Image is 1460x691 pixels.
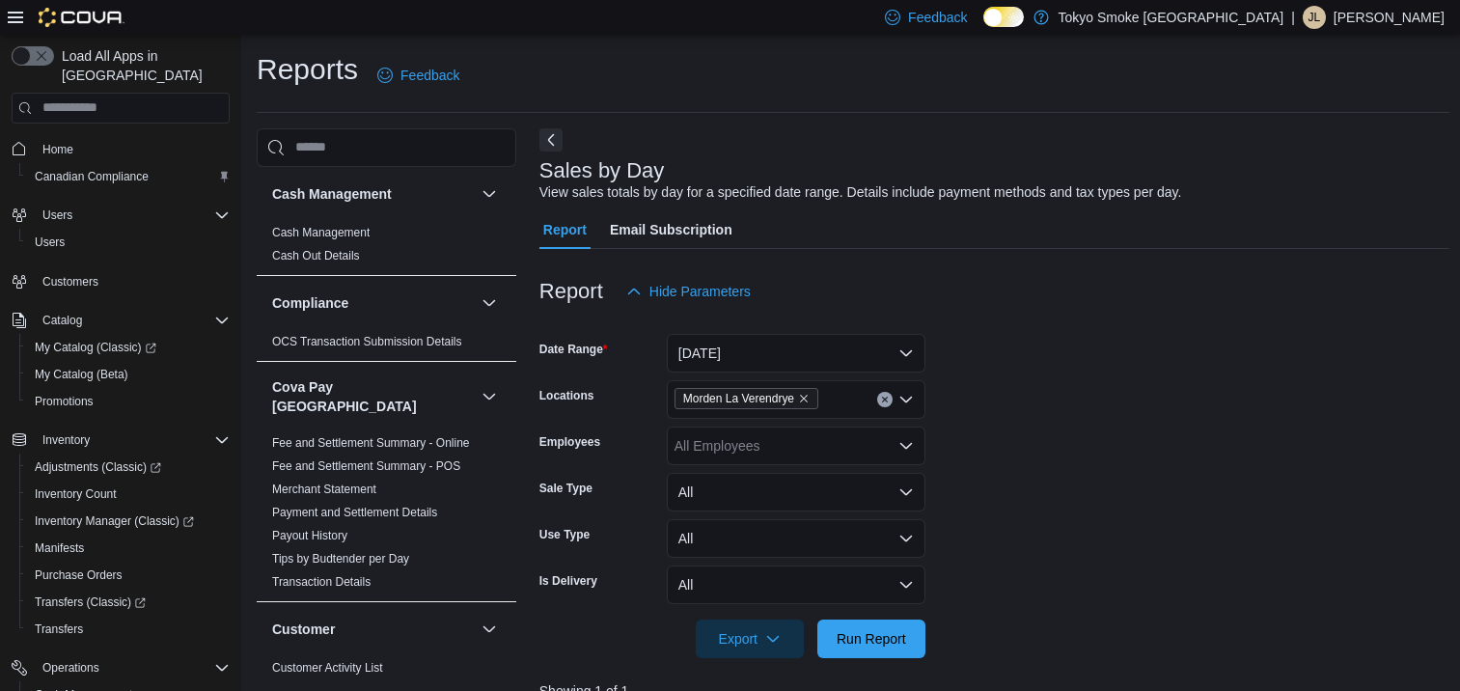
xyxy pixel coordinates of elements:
[539,128,563,152] button: Next
[272,620,474,639] button: Customer
[27,456,169,479] a: Adjustments (Classic)
[42,432,90,448] span: Inventory
[19,616,237,643] button: Transfers
[27,390,101,413] a: Promotions
[4,427,237,454] button: Inventory
[19,229,237,256] button: Users
[272,435,470,451] span: Fee and Settlement Summary - Online
[42,274,98,290] span: Customers
[19,388,237,415] button: Promotions
[272,575,371,589] a: Transaction Details
[649,282,751,301] span: Hide Parameters
[817,620,925,658] button: Run Report
[27,363,230,386] span: My Catalog (Beta)
[257,221,516,275] div: Cash Management
[272,248,360,263] span: Cash Out Details
[257,431,516,601] div: Cova Pay [GEOGRAPHIC_DATA]
[478,291,501,315] button: Compliance
[272,506,437,519] a: Payment and Settlement Details
[675,388,818,409] span: Morden La Verendrye
[35,567,123,583] span: Purchase Orders
[35,269,230,293] span: Customers
[272,293,474,313] button: Compliance
[667,473,925,511] button: All
[35,204,230,227] span: Users
[619,272,758,311] button: Hide Parameters
[272,528,347,543] span: Payout History
[1308,6,1321,29] span: JL
[4,267,237,295] button: Customers
[272,334,462,349] span: OCS Transaction Submission Details
[478,385,501,408] button: Cova Pay [GEOGRAPHIC_DATA]
[35,656,107,679] button: Operations
[42,142,73,157] span: Home
[19,481,237,508] button: Inventory Count
[272,529,347,542] a: Payout History
[19,334,237,361] a: My Catalog (Classic)
[35,594,146,610] span: Transfers (Classic)
[27,336,230,359] span: My Catalog (Classic)
[19,508,237,535] a: Inventory Manager (Classic)
[272,459,460,473] a: Fee and Settlement Summary - POS
[257,50,358,89] h1: Reports
[272,574,371,590] span: Transaction Details
[272,551,409,567] span: Tips by Budtender per Day
[683,389,794,408] span: Morden La Verendrye
[370,56,467,95] a: Feedback
[1291,6,1295,29] p: |
[539,481,592,496] label: Sale Type
[35,622,83,637] span: Transfers
[27,537,230,560] span: Manifests
[272,620,335,639] h3: Customer
[696,620,804,658] button: Export
[27,591,230,614] span: Transfers (Classic)
[39,8,124,27] img: Cova
[539,573,597,589] label: Is Delivery
[272,293,348,313] h3: Compliance
[610,210,732,249] span: Email Subscription
[272,661,383,675] a: Customer Activity List
[400,66,459,85] span: Feedback
[27,363,136,386] a: My Catalog (Beta)
[272,482,376,497] span: Merchant Statement
[35,309,230,332] span: Catalog
[27,537,92,560] a: Manifests
[27,456,230,479] span: Adjustments (Classic)
[19,454,237,481] a: Adjustments (Classic)
[272,249,360,263] a: Cash Out Details
[35,428,230,452] span: Inventory
[539,280,603,303] h3: Report
[4,202,237,229] button: Users
[27,483,230,506] span: Inventory Count
[35,428,97,452] button: Inventory
[4,307,237,334] button: Catalog
[667,334,925,373] button: [DATE]
[543,210,587,249] span: Report
[35,656,230,679] span: Operations
[272,483,376,496] a: Merchant Statement
[42,207,72,223] span: Users
[667,566,925,604] button: All
[35,137,230,161] span: Home
[19,163,237,190] button: Canadian Compliance
[539,527,590,542] label: Use Type
[4,654,237,681] button: Operations
[1303,6,1326,29] div: Jennifer Lamont
[35,309,90,332] button: Catalog
[19,562,237,589] button: Purchase Orders
[27,591,153,614] a: Transfers (Classic)
[898,438,914,454] button: Open list of options
[35,270,106,293] a: Customers
[983,27,984,28] span: Dark Mode
[539,388,594,403] label: Locations
[272,552,409,566] a: Tips by Budtender per Day
[272,184,474,204] button: Cash Management
[54,46,230,85] span: Load All Apps in [GEOGRAPHIC_DATA]
[27,336,164,359] a: My Catalog (Classic)
[898,392,914,407] button: Open list of options
[272,377,474,416] button: Cova Pay [GEOGRAPHIC_DATA]
[908,8,967,27] span: Feedback
[272,226,370,239] a: Cash Management
[19,361,237,388] button: My Catalog (Beta)
[983,7,1024,27] input: Dark Mode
